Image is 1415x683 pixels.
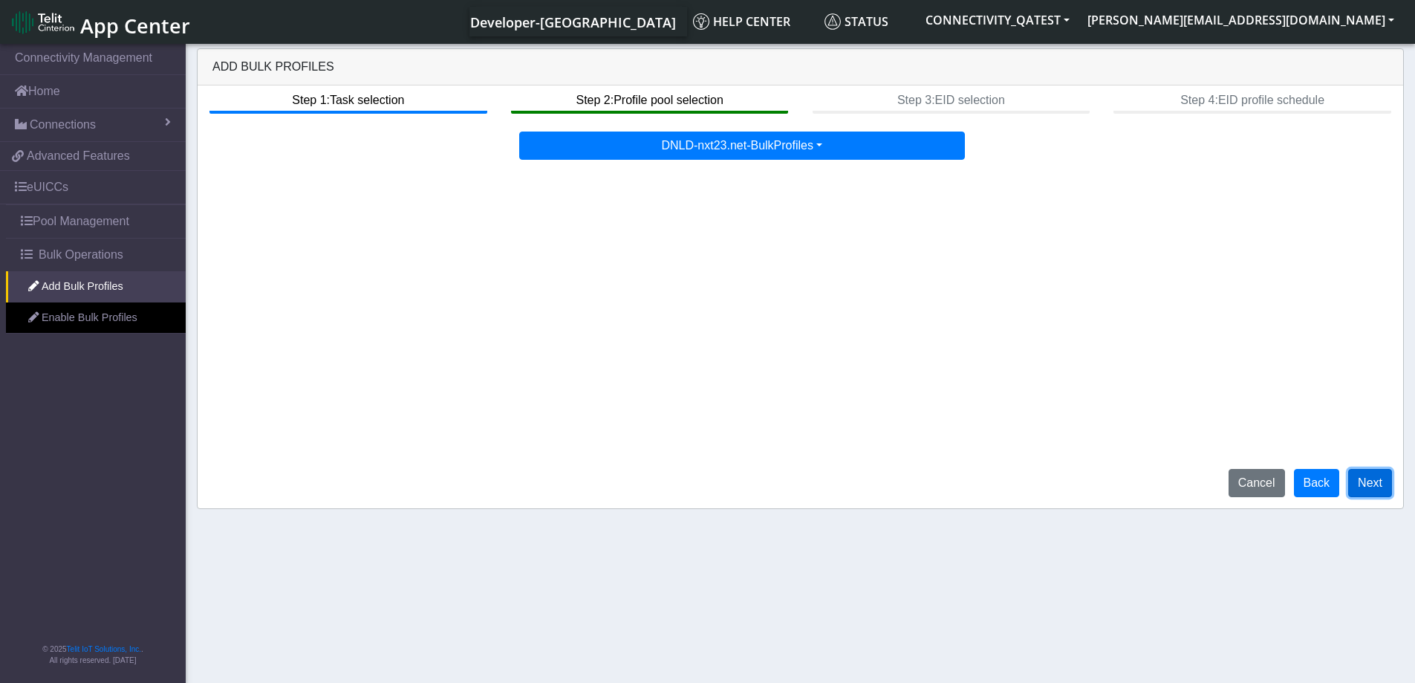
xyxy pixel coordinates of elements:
a: Help center [687,7,819,36]
a: Telit IoT Solutions, Inc. [67,645,141,653]
a: Pool Management [6,205,186,238]
a: Status [819,7,917,36]
span: Developer-[GEOGRAPHIC_DATA] [470,13,676,31]
div: Add Bulk Profiles [198,49,1403,85]
a: Enable Bulk Profiles [6,302,186,334]
img: knowledge.svg [693,13,709,30]
span: Advanced Features [27,147,130,165]
span: Bulk Operations [39,246,123,264]
button: [PERSON_NAME][EMAIL_ADDRESS][DOMAIN_NAME] [1079,7,1403,33]
btn: Step 2: Profile pool selection [511,85,788,114]
a: Your current platform instance [469,7,675,36]
button: CONNECTIVITY_QATEST [917,7,1079,33]
span: Help center [693,13,790,30]
button: Back [1294,469,1340,497]
button: DNLD-nxt23.net-BulkProfiles [519,132,965,160]
a: Bulk Operations [6,239,186,271]
span: Status [824,13,888,30]
btn: Step 1: Task selection [209,85,487,114]
span: App Center [80,12,190,39]
span: Connections [30,116,96,134]
button: Next [1348,469,1392,497]
img: status.svg [824,13,841,30]
button: Cancel [1229,469,1285,497]
img: logo-telit-cinterion-gw-new.png [12,10,74,34]
a: Add Bulk Profiles [6,271,186,302]
a: App Center [12,6,188,38]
